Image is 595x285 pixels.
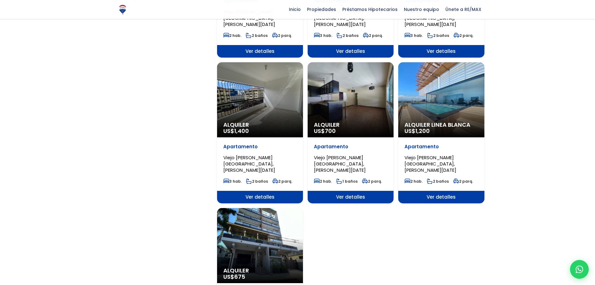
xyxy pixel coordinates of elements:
[304,5,339,14] span: Propiedades
[217,62,303,203] a: Alquiler US$1,400 Apartamento Viejo [PERSON_NAME][GEOGRAPHIC_DATA], [PERSON_NAME][DATE] 3 hab. 2 ...
[117,4,128,15] img: Logo de REMAX
[404,154,456,173] span: Viejo [PERSON_NAME][GEOGRAPHIC_DATA], [PERSON_NAME][DATE]
[223,154,275,173] span: Viejo [PERSON_NAME][GEOGRAPHIC_DATA], [PERSON_NAME][DATE]
[272,179,292,184] span: 2 parq.
[234,273,245,281] span: 675
[223,273,245,281] span: US$
[404,144,478,150] p: Apartamento
[223,179,242,184] span: 3 hab.
[454,33,474,38] span: 2 parq.
[223,267,297,274] span: Alquiler
[217,191,303,203] span: Ver detalles
[398,45,484,58] span: Ver detalles
[314,154,366,173] span: Viejo [PERSON_NAME][GEOGRAPHIC_DATA], [PERSON_NAME][DATE]
[314,179,332,184] span: 2 hab.
[314,127,336,135] span: US$
[427,33,449,38] span: 2 baños
[217,45,303,58] span: Ver detalles
[314,144,387,150] p: Apartamento
[427,179,449,184] span: 2 baños
[339,5,401,14] span: Préstamos Hipotecarios
[404,127,430,135] span: US$
[398,62,484,203] a: Alquiler Linea Blanca US$1,200 Apartamento Viejo [PERSON_NAME][GEOGRAPHIC_DATA], [PERSON_NAME][DA...
[223,144,297,150] p: Apartamento
[314,33,332,38] span: 3 hab.
[246,33,268,38] span: 2 baños
[363,33,383,38] span: 2 parq.
[325,127,336,135] span: 700
[234,127,249,135] span: 1,400
[246,179,268,184] span: 2 baños
[314,122,387,128] span: Alquiler
[223,127,249,135] span: US$
[362,179,382,184] span: 2 parq.
[308,62,394,203] a: Alquiler US$700 Apartamento Viejo [PERSON_NAME][GEOGRAPHIC_DATA], [PERSON_NAME][DATE] 2 hab. 1 ba...
[404,179,423,184] span: 2 hab.
[308,191,394,203] span: Ver detalles
[398,191,484,203] span: Ver detalles
[272,33,292,38] span: 2 parq.
[415,127,430,135] span: 1,200
[223,122,297,128] span: Alquiler
[337,33,359,38] span: 2 baños
[336,179,358,184] span: 1 baños
[404,33,423,38] span: 3 hab.
[286,5,304,14] span: Inicio
[308,45,394,58] span: Ver detalles
[442,5,484,14] span: Únete a RE/MAX
[223,33,241,38] span: 2 hab.
[404,122,478,128] span: Alquiler Linea Blanca
[453,179,473,184] span: 2 parq.
[401,5,442,14] span: Nuestro equipo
